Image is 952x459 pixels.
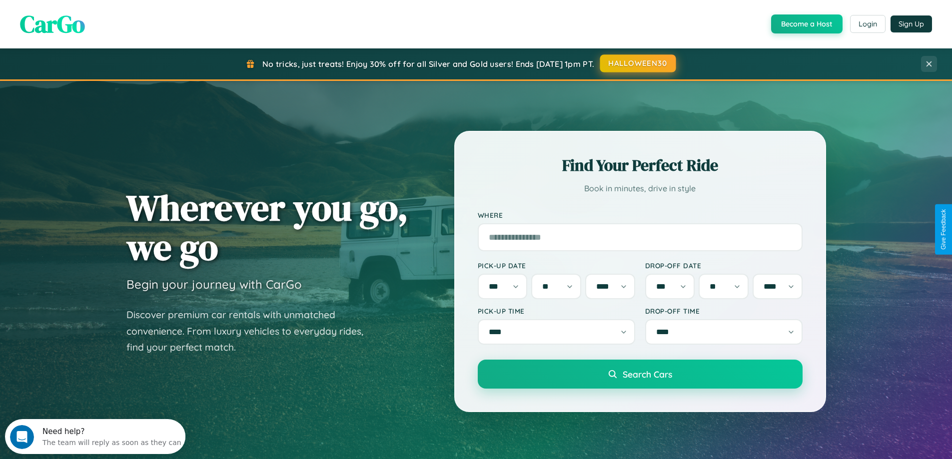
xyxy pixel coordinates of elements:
[10,425,34,449] iframe: Intercom live chat
[478,261,635,270] label: Pick-up Date
[940,209,947,250] div: Give Feedback
[262,59,594,69] span: No tricks, just treats! Enjoy 30% off for all Silver and Gold users! Ends [DATE] 1pm PT.
[478,154,803,176] h2: Find Your Perfect Ride
[850,15,886,33] button: Login
[20,7,85,40] span: CarGo
[645,261,803,270] label: Drop-off Date
[126,307,376,356] p: Discover premium car rentals with unmatched convenience. From luxury vehicles to everyday rides, ...
[478,211,803,219] label: Where
[4,4,186,31] div: Open Intercom Messenger
[37,8,176,16] div: Need help?
[771,14,843,33] button: Become a Host
[5,419,185,454] iframe: Intercom live chat discovery launcher
[478,307,635,315] label: Pick-up Time
[645,307,803,315] label: Drop-off Time
[478,181,803,196] p: Book in minutes, drive in style
[623,369,672,380] span: Search Cars
[891,15,932,32] button: Sign Up
[126,277,302,292] h3: Begin your journey with CarGo
[37,16,176,27] div: The team will reply as soon as they can
[600,54,676,72] button: HALLOWEEN30
[126,188,408,267] h1: Wherever you go, we go
[478,360,803,389] button: Search Cars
